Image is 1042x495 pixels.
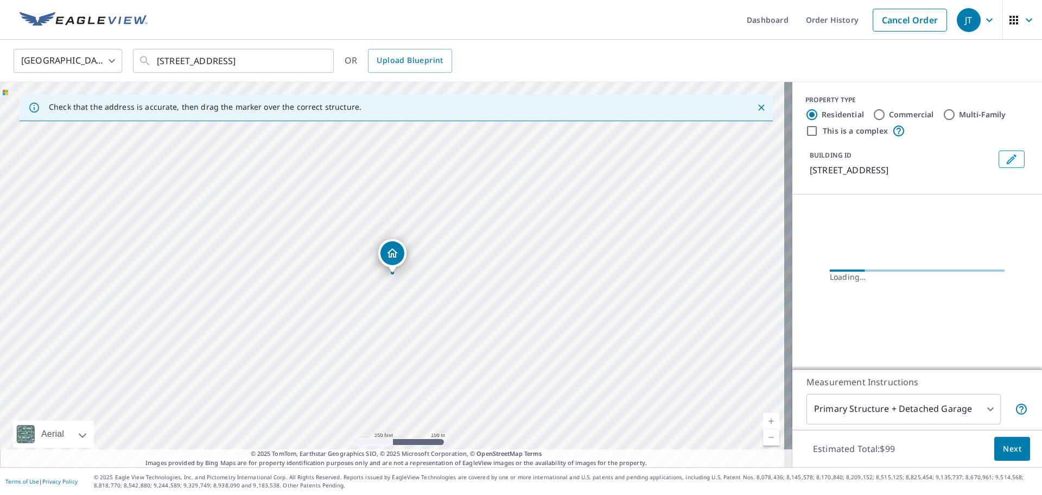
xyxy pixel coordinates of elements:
[94,473,1037,490] p: © 2025 Eagle View Technologies, Inc. and Pictometry International Corp. All Rights Reserved. Repo...
[5,478,78,485] p: |
[345,49,452,73] div: OR
[42,478,78,485] a: Privacy Policy
[377,54,443,67] span: Upload Blueprint
[804,437,904,461] p: Estimated Total: $99
[1003,442,1021,456] span: Next
[5,478,39,485] a: Terms of Use
[822,109,864,120] label: Residential
[763,429,779,446] a: Current Level 17, Zoom Out
[873,9,947,32] a: Cancel Order
[889,109,934,120] label: Commercial
[830,272,1005,283] div: Loading…
[378,239,406,273] div: Dropped pin, building 1, Residential property, 798 SW 85th Ave Okeechobee, FL 34974
[957,8,981,32] div: JT
[524,449,542,458] a: Terms
[157,46,312,76] input: Search by address or latitude-longitude
[38,421,67,448] div: Aerial
[754,101,768,115] button: Close
[805,95,1029,105] div: PROPERTY TYPE
[959,109,1006,120] label: Multi-Family
[368,49,452,73] a: Upload Blueprint
[823,126,888,136] label: This is a complex
[20,12,148,28] img: EV Logo
[999,151,1025,168] button: Edit building 1
[806,394,1001,424] div: Primary Structure + Detached Garage
[476,449,522,458] a: OpenStreetMap
[14,46,122,76] div: [GEOGRAPHIC_DATA]
[763,413,779,429] a: Current Level 17, Zoom In
[13,421,94,448] div: Aerial
[810,151,852,160] p: BUILDING ID
[810,164,994,177] p: [STREET_ADDRESS]
[806,375,1028,389] p: Measurement Instructions
[994,437,1030,461] button: Next
[49,102,361,112] p: Check that the address is accurate, then drag the marker over the correct structure.
[1015,403,1028,416] span: Your report will include the primary structure and a detached garage if one exists.
[251,449,542,459] span: © 2025 TomTom, Earthstar Geographics SIO, © 2025 Microsoft Corporation, ©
